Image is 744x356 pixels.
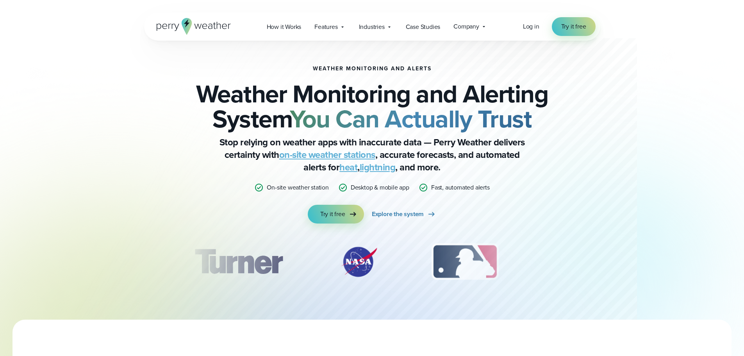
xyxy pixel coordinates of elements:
a: Try it free [552,17,596,36]
span: Case Studies [406,22,441,32]
a: Case Studies [399,19,447,35]
span: Try it free [320,209,345,219]
a: Explore the system [372,205,436,224]
h2: Weather Monitoring and Alerting System [183,81,561,131]
p: Stop relying on weather apps with inaccurate data — Perry Weather delivers certainty with , accur... [216,136,528,174]
div: 3 of 12 [424,242,506,281]
a: on-site weather stations [279,148,375,162]
strong: You Can Actually Trust [290,100,532,137]
img: NASA.svg [332,242,386,281]
div: 2 of 12 [332,242,386,281]
p: Fast, automated alerts [431,183,490,192]
span: How it Works [267,22,302,32]
span: Explore the system [372,209,424,219]
a: heat [339,160,357,174]
img: MLB.svg [424,242,506,281]
a: How it Works [260,19,308,35]
div: 1 of 12 [183,242,294,281]
h1: Weather Monitoring and Alerts [313,66,432,72]
span: Company [453,22,479,31]
div: slideshow [183,242,561,285]
span: Features [314,22,337,32]
a: Log in [523,22,539,31]
p: Desktop & mobile app [351,183,409,192]
img: PGA.svg [544,242,606,281]
a: Try it free [308,205,364,224]
div: 4 of 12 [544,242,606,281]
p: On-site weather station [267,183,328,192]
img: Turner-Construction_1.svg [183,242,294,281]
span: Try it free [561,22,586,31]
span: Industries [359,22,385,32]
a: lightning [360,160,396,174]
